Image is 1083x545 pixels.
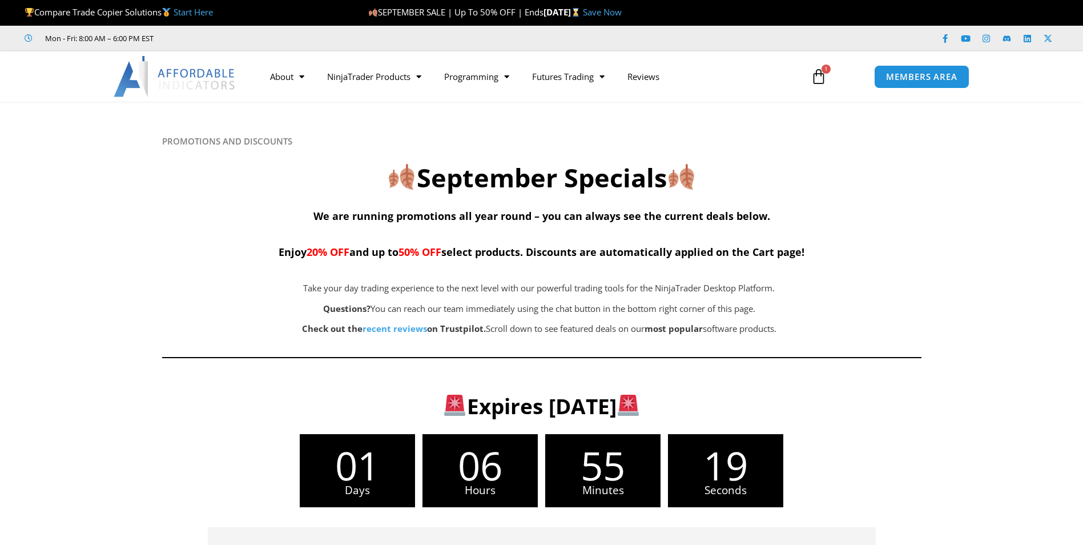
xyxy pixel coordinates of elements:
[545,446,661,485] span: 55
[174,6,213,18] a: Start Here
[545,485,661,496] span: Minutes
[219,321,860,337] p: Scroll down to see featured deals on our software products.
[259,63,798,90] nav: Menu
[180,392,903,420] h3: Expires [DATE]
[300,446,415,485] span: 01
[259,63,316,90] a: About
[162,161,921,195] h2: September Specials
[874,65,969,89] a: MEMBERS AREA
[302,323,486,334] strong: Check out the on Trustpilot.
[25,6,213,18] span: Compare Trade Copier Solutions
[444,395,465,416] img: 🚨
[42,31,154,45] span: Mon - Fri: 8:00 AM – 6:00 PM EST
[543,6,583,18] strong: [DATE]
[316,63,433,90] a: NinjaTrader Products
[303,282,775,294] span: Take your day trading experience to the next level with our powerful trading tools for the NinjaT...
[645,323,703,334] b: most popular
[616,63,671,90] a: Reviews
[886,73,957,81] span: MEMBERS AREA
[398,245,441,259] span: 50% OFF
[422,446,538,485] span: 06
[618,395,639,416] img: 🚨
[279,245,804,259] span: Enjoy and up to select products. Discounts are automatically applied on the Cart page!
[25,8,34,17] img: 🏆
[822,65,831,74] span: 1
[422,485,538,496] span: Hours
[668,446,783,485] span: 19
[300,485,415,496] span: Days
[794,60,844,93] a: 1
[368,6,543,18] span: SEPTEMBER SALE | Up To 50% OFF | Ends
[521,63,616,90] a: Futures Trading
[571,8,580,17] img: ⌛
[313,209,770,223] span: We are running promotions all year round – you can always see the current deals below.
[307,245,349,259] span: 20% OFF
[219,301,860,317] p: You can reach our team immediately using the chat button in the bottom right corner of this page.
[389,164,414,190] img: 🍂
[669,164,694,190] img: 🍂
[162,8,171,17] img: 🥇
[583,6,622,18] a: Save Now
[433,63,521,90] a: Programming
[170,33,341,44] iframe: Customer reviews powered by Trustpilot
[162,136,921,147] h6: PROMOTIONS AND DISCOUNTS
[114,56,236,97] img: LogoAI | Affordable Indicators – NinjaTrader
[323,303,371,314] strong: Questions?
[668,485,783,496] span: Seconds
[369,8,377,17] img: 🍂
[363,323,427,334] a: recent reviews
